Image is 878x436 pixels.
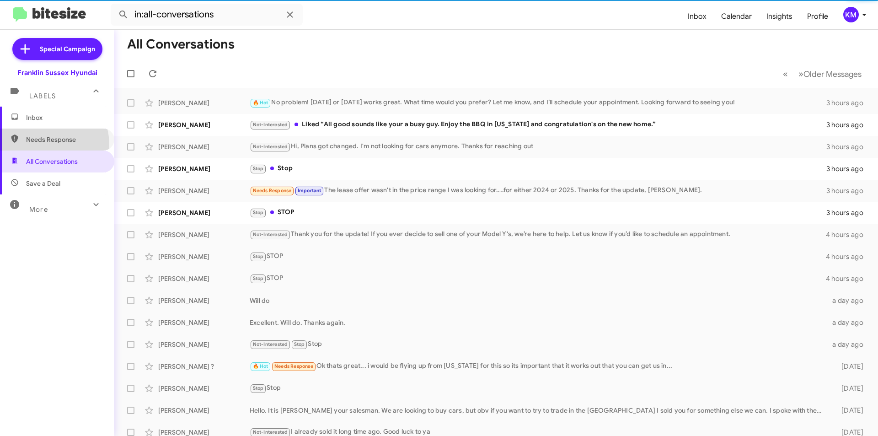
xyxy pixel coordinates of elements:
[250,383,827,393] div: Stop
[158,98,250,108] div: [PERSON_NAME]
[250,207,826,218] div: STOP
[253,429,288,435] span: Not-Interested
[680,3,714,30] a: Inbox
[253,253,264,259] span: Stop
[827,340,871,349] div: a day ago
[158,252,250,261] div: [PERSON_NAME]
[798,68,803,80] span: »
[253,166,264,172] span: Stop
[827,406,871,415] div: [DATE]
[111,4,303,26] input: Search
[158,120,250,129] div: [PERSON_NAME]
[29,92,56,100] span: Labels
[12,38,102,60] a: Special Campaign
[253,188,292,194] span: Needs Response
[158,208,250,217] div: [PERSON_NAME]
[778,65,867,83] nav: Page navigation example
[253,122,288,128] span: Not-Interested
[253,144,288,150] span: Not-Interested
[158,318,250,327] div: [PERSON_NAME]
[250,361,827,371] div: Ok thats great... i would be flying up from [US_STATE] for this so its important that it works ou...
[800,3,835,30] a: Profile
[253,275,264,281] span: Stop
[253,363,268,369] span: 🔥 Hot
[17,68,97,77] div: Franklin Sussex Hyundai
[826,98,871,108] div: 3 hours ago
[158,230,250,239] div: [PERSON_NAME]
[158,274,250,283] div: [PERSON_NAME]
[158,384,250,393] div: [PERSON_NAME]
[294,341,305,347] span: Stop
[26,113,104,122] span: Inbox
[250,406,827,415] div: Hello. It is [PERSON_NAME] your salesman. We are looking to buy cars, but obv if you want to try ...
[803,69,862,79] span: Older Messages
[826,186,871,195] div: 3 hours ago
[127,37,235,52] h1: All Conversations
[253,385,264,391] span: Stop
[298,188,321,194] span: Important
[274,363,313,369] span: Needs Response
[759,3,800,30] a: Insights
[158,406,250,415] div: [PERSON_NAME]
[250,296,827,305] div: Will do
[826,230,871,239] div: 4 hours ago
[826,208,871,217] div: 3 hours ago
[250,185,826,196] div: The lease offer wasn't in the price range I was looking for....for either 2024 or 2025. Thanks fo...
[827,318,871,327] div: a day ago
[250,141,826,152] div: Hi, Plans got changed. I'm not looking for cars anymore. Thanks for reaching out
[827,362,871,371] div: [DATE]
[826,142,871,151] div: 3 hours ago
[253,341,288,347] span: Not-Interested
[714,3,759,30] a: Calendar
[253,100,268,106] span: 🔥 Hot
[253,210,264,215] span: Stop
[158,362,250,371] div: [PERSON_NAME] ?
[843,7,859,22] div: KM
[250,229,826,240] div: Thank you for the update! If you ever decide to sell one of your Model Y's, we’re here to help. L...
[250,119,826,130] div: Liked “All good sounds like your a busy guy. Enjoy the BBQ in [US_STATE] and congratulation's on ...
[158,142,250,151] div: [PERSON_NAME]
[783,68,788,80] span: «
[26,157,78,166] span: All Conversations
[827,384,871,393] div: [DATE]
[826,120,871,129] div: 3 hours ago
[250,163,826,174] div: Stop
[827,296,871,305] div: a day ago
[158,164,250,173] div: [PERSON_NAME]
[250,251,826,262] div: STOP
[826,252,871,261] div: 4 hours ago
[250,339,827,350] div: Stop
[835,7,868,22] button: KM
[26,179,60,188] span: Save a Deal
[158,296,250,305] div: [PERSON_NAME]
[40,44,95,54] span: Special Campaign
[250,273,826,284] div: STOP
[250,97,826,108] div: No problem! [DATE] or [DATE] works great. What time would you prefer? Let me know, and I’ll sched...
[253,231,288,237] span: Not-Interested
[826,164,871,173] div: 3 hours ago
[26,135,104,144] span: Needs Response
[250,318,827,327] div: Excellent. Will do. Thanks again.
[826,274,871,283] div: 4 hours ago
[777,65,793,83] button: Previous
[793,65,867,83] button: Next
[29,205,48,214] span: More
[158,186,250,195] div: [PERSON_NAME]
[158,340,250,349] div: [PERSON_NAME]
